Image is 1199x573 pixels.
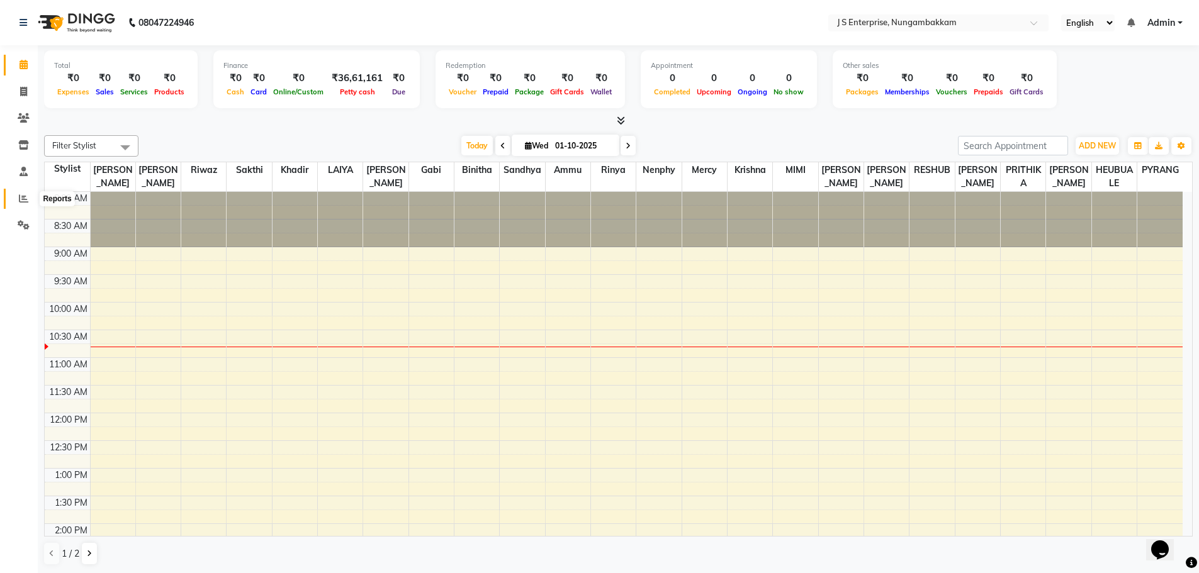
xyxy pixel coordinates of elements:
div: 12:00 PM [47,413,90,426]
div: ₹0 [151,71,188,86]
div: Appointment [651,60,807,71]
span: Today [461,136,493,155]
span: [PERSON_NAME] [864,162,909,191]
span: Products [151,87,188,96]
div: ₹0 [1006,71,1047,86]
span: Voucher [446,87,480,96]
span: [PERSON_NAME] [136,162,181,191]
iframe: chat widget [1146,523,1186,560]
span: 1 / 2 [62,547,79,560]
span: HEUBUALE [1092,162,1137,191]
div: 0 [735,71,770,86]
div: 0 [694,71,735,86]
span: Services [117,87,151,96]
span: binitha [454,162,499,178]
span: Upcoming [694,87,735,96]
div: 9:00 AM [52,247,90,260]
div: Reports [40,191,74,206]
div: 10:30 AM [47,330,90,343]
div: Stylist [45,162,90,175]
span: sandhya [500,162,544,178]
span: khadir [273,162,317,178]
div: ₹0 [971,71,1006,86]
div: ₹0 [270,71,327,86]
span: Cash [223,87,247,96]
div: 0 [651,71,694,86]
div: 11:30 AM [47,386,90,399]
span: No show [770,87,807,96]
div: 10:00 AM [47,303,90,316]
div: 0 [770,71,807,86]
span: PYRANG [1137,162,1183,178]
span: [PERSON_NAME] [363,162,408,191]
span: [PERSON_NAME] [91,162,135,191]
div: 12:30 PM [47,441,90,454]
span: Admin [1147,16,1175,30]
div: ₹0 [117,71,151,86]
div: ₹0 [223,71,247,86]
div: 11:00 AM [47,358,90,371]
span: Ongoing [735,87,770,96]
span: LAIYA [318,162,363,178]
span: PRITHIKA [1001,162,1045,191]
div: Redemption [446,60,615,71]
div: ₹0 [933,71,971,86]
span: Prepaids [971,87,1006,96]
span: ammu [546,162,590,178]
span: [PERSON_NAME] [955,162,1000,191]
span: [PERSON_NAME] [819,162,864,191]
span: [PERSON_NAME] [1046,162,1091,191]
span: ADD NEW [1079,141,1116,150]
span: sakthi [227,162,271,178]
div: ₹0 [587,71,615,86]
div: Total [54,60,188,71]
span: Completed [651,87,694,96]
span: Online/Custom [270,87,327,96]
span: nenphy [636,162,681,178]
div: ₹0 [446,71,480,86]
b: 08047224946 [138,5,194,40]
span: RESHUB [909,162,954,178]
span: Prepaid [480,87,512,96]
span: Gift Cards [1006,87,1047,96]
span: Sales [93,87,117,96]
span: Packages [843,87,882,96]
span: Wallet [587,87,615,96]
span: Wed [522,141,551,150]
div: Other sales [843,60,1047,71]
input: 2025-10-01 [551,136,614,155]
div: ₹0 [547,71,587,86]
img: logo [32,5,118,40]
div: 8:30 AM [52,220,90,233]
span: rinya [591,162,636,178]
span: Memberships [882,87,933,96]
span: Due [389,87,408,96]
span: Filter Stylist [52,140,96,150]
input: Search Appointment [958,136,1068,155]
div: 2:00 PM [52,524,90,537]
div: 1:00 PM [52,469,90,482]
div: ₹0 [247,71,270,86]
div: ₹0 [93,71,117,86]
button: ADD NEW [1076,137,1119,155]
div: ₹0 [843,71,882,86]
div: ₹0 [480,71,512,86]
span: gabi [409,162,454,178]
div: ₹36,61,161 [327,71,388,86]
span: Package [512,87,547,96]
div: ₹0 [882,71,933,86]
span: Vouchers [933,87,971,96]
span: krishna [728,162,772,178]
span: riwaz [181,162,226,178]
span: mercy [682,162,727,178]
div: 9:30 AM [52,275,90,288]
span: Card [247,87,270,96]
div: ₹0 [388,71,410,86]
div: 1:30 PM [52,496,90,509]
div: ₹0 [54,71,93,86]
div: Finance [223,60,410,71]
span: MIMI [773,162,818,178]
div: ₹0 [512,71,547,86]
span: Petty cash [337,87,378,96]
span: Gift Cards [547,87,587,96]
